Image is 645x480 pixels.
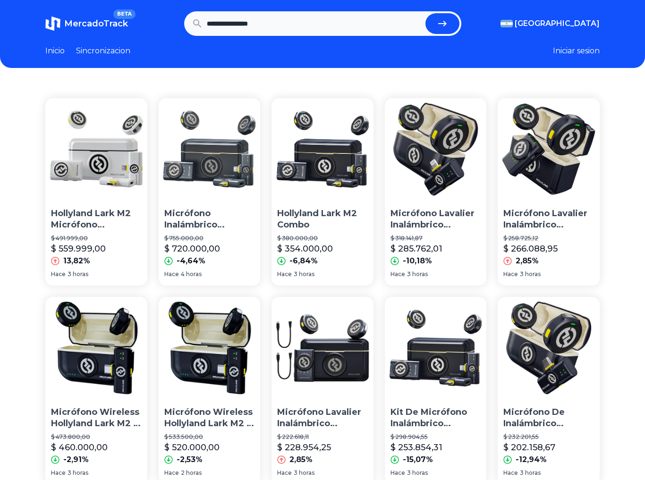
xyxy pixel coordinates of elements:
[277,235,368,242] p: $ 380.000,00
[164,235,255,242] p: $ 755.000,00
[277,270,292,278] span: Hace
[385,98,487,286] a: Micrófono Lavalier Inalámbrico Hollyland Lark M2 Para iPhoneMicrófono Lavalier Inalámbrico Hollyl...
[68,469,88,477] span: 3 horas
[503,208,594,231] p: Micrófono Lavalier Inalámbrico Hollyland Lark M2 Para Cámara
[390,208,481,231] p: Micrófono Lavalier Inalámbrico Hollyland Lark M2 Para iPhone
[272,98,373,200] img: Hollyland Lark M2 Combo
[553,45,600,57] button: Iniciar sesion
[294,270,314,278] span: 3 horas
[164,441,220,454] p: $ 520.000,00
[45,98,147,200] img: Hollyland Lark M2 Micrófono Inalámbrico 1000 Pies Ews
[272,297,373,399] img: Micrófono Lavalier Inalámbrico Hollyland Lark M2 (2tx+1rx)
[45,98,147,286] a: Hollyland Lark M2 Micrófono Inalámbrico 1000 Pies EwsHollyland Lark M2 Micrófono Inalámbrico 1000...
[289,255,318,267] p: -6,84%
[501,20,513,27] img: Argentina
[498,297,600,399] img: Micrófono De Inalámbrico Hollyland Lark M2, Hi-fi, Usb C
[68,270,88,278] span: 3 horas
[520,469,541,477] span: 3 horas
[516,454,547,465] p: -12,94%
[113,9,136,19] span: BETA
[390,242,442,255] p: $ 285.762,01
[277,208,368,231] p: Hollyland Lark M2 Combo
[277,406,368,430] p: Micrófono Lavalier Inalámbrico Hollyland Lark M2 (2tx+1rx)
[164,270,179,278] span: Hace
[51,433,142,441] p: $ 473.800,00
[164,433,255,441] p: $ 533.500,00
[390,270,405,278] span: Hace
[51,441,108,454] p: $ 460.000,00
[390,406,481,430] p: Kit De Micrófono Inalámbrico Lavalier Hollyland Lark M2
[177,255,205,267] p: -4,64%
[403,255,432,267] p: -10,18%
[390,235,481,242] p: $ 318.141,87
[177,454,203,465] p: -2,53%
[45,297,147,399] img: Micrófono Wireless Hollyland Lark M2 - Duo Versión Usb C
[45,16,60,31] img: MercadoTrack
[181,469,202,477] span: 2 horas
[45,45,65,57] a: Inicio
[164,242,220,255] p: $ 720.000,00
[515,18,600,29] span: [GEOGRAPHIC_DATA]
[164,208,255,231] p: Micrófono Inalámbrico Hollyland Lark M2 Combo Color Negro
[51,270,66,278] span: Hace
[289,454,313,465] p: 2,85%
[164,469,179,477] span: Hace
[407,469,428,477] span: 3 horas
[498,98,600,286] a: Micrófono Lavalier Inalámbrico Hollyland Lark M2 Para CámaraMicrófono Lavalier Inalámbrico Hollyl...
[51,235,142,242] p: $ 491.999,00
[503,270,518,278] span: Hace
[520,270,541,278] span: 3 horas
[277,242,333,255] p: $ 354.000,00
[503,433,594,441] p: $ 232.201,55
[159,98,261,286] a: Micrófono Inalámbrico Hollyland Lark M2 Combo Color NegroMicrófono Inalámbrico Hollyland Lark M2 ...
[503,235,594,242] p: $ 258.725,12
[385,297,487,399] img: Kit De Micrófono Inalámbrico Lavalier Hollyland Lark M2
[501,18,600,29] button: [GEOGRAPHIC_DATA]
[181,270,202,278] span: 4 horas
[63,255,90,267] p: 13,82%
[403,454,433,465] p: -15,07%
[390,469,405,477] span: Hace
[407,270,428,278] span: 3 horas
[272,98,373,286] a: Hollyland Lark M2 ComboHollyland Lark M2 Combo$ 380.000,00$ 354.000,00-6,84%Hace3 horas
[516,255,539,267] p: 2,85%
[294,469,314,477] span: 3 horas
[159,297,261,399] img: Micrófono Wireless Hollyland Lark M2 - Duo Versión Usb C
[503,242,558,255] p: $ 266.088,95
[51,469,66,477] span: Hace
[164,406,255,430] p: Micrófono Wireless Hollyland Lark M2 - Duo Versión Usb C
[277,469,292,477] span: Hace
[503,441,555,454] p: $ 202.158,67
[277,433,368,441] p: $ 222.618,11
[390,441,442,454] p: $ 253.854,31
[51,242,106,255] p: $ 559.999,00
[498,98,600,200] img: Micrófono Lavalier Inalámbrico Hollyland Lark M2 Para Cámara
[277,441,331,454] p: $ 228.954,25
[63,454,89,465] p: -2,91%
[503,469,518,477] span: Hace
[159,98,261,200] img: Micrófono Inalámbrico Hollyland Lark M2 Combo Color Negro
[385,98,487,200] img: Micrófono Lavalier Inalámbrico Hollyland Lark M2 Para iPhone
[51,406,142,430] p: Micrófono Wireless Hollyland Lark M2 - Duo Versión Usb C
[390,433,481,441] p: $ 298.904,55
[76,45,130,57] a: Sincronizacion
[64,18,128,29] span: MercadoTrack
[51,208,142,231] p: Hollyland Lark M2 Micrófono Inalámbrico 1000 Pies Ews
[45,16,128,31] a: MercadoTrackBETA
[503,406,594,430] p: Micrófono De Inalámbrico Hollyland Lark M2, Hi-fi, Usb C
